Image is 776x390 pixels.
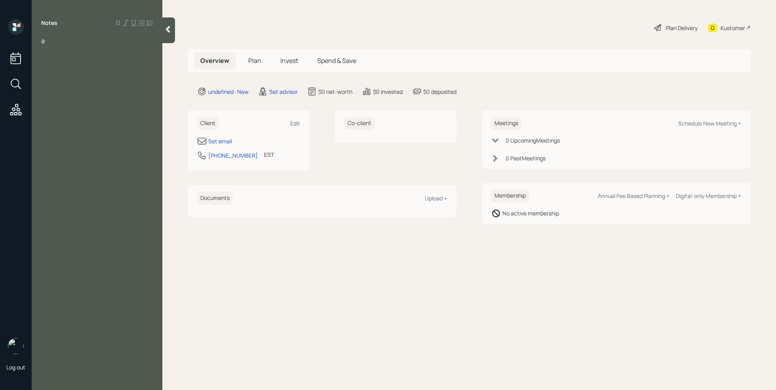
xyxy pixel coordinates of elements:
[280,56,298,65] span: Invest
[506,154,546,162] div: 0 Past Meeting s
[208,137,232,145] div: Set email
[41,36,45,45] span: a
[678,120,741,127] div: Schedule New Meeting +
[318,88,352,96] div: $0 net-worth
[208,88,249,96] div: undefined · New
[264,150,274,159] div: EST
[317,56,356,65] span: Spend & Save
[41,19,57,27] label: Notes
[373,88,403,96] div: $0 invested
[598,192,669,200] div: Annual Fee Based Planning +
[491,117,521,130] h6: Meetings
[8,338,24,354] img: retirable_logo.png
[506,136,560,145] div: 0 Upcoming Meeting s
[344,117,375,130] h6: Co-client
[721,24,745,32] div: Kustomer
[6,363,25,371] div: Log out
[290,120,300,127] div: Edit
[425,194,447,202] div: Upload +
[208,151,258,160] div: [PHONE_NUMBER]
[197,117,219,130] h6: Client
[423,88,456,96] div: $0 deposited
[269,88,298,96] div: Set advisor
[200,56,229,65] span: Overview
[666,24,698,32] div: Plan Delivery
[491,189,529,202] h6: Membership
[502,209,559,217] div: No active membership
[676,192,741,200] div: Digital-only Membership +
[248,56,261,65] span: Plan
[197,192,233,205] h6: Documents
